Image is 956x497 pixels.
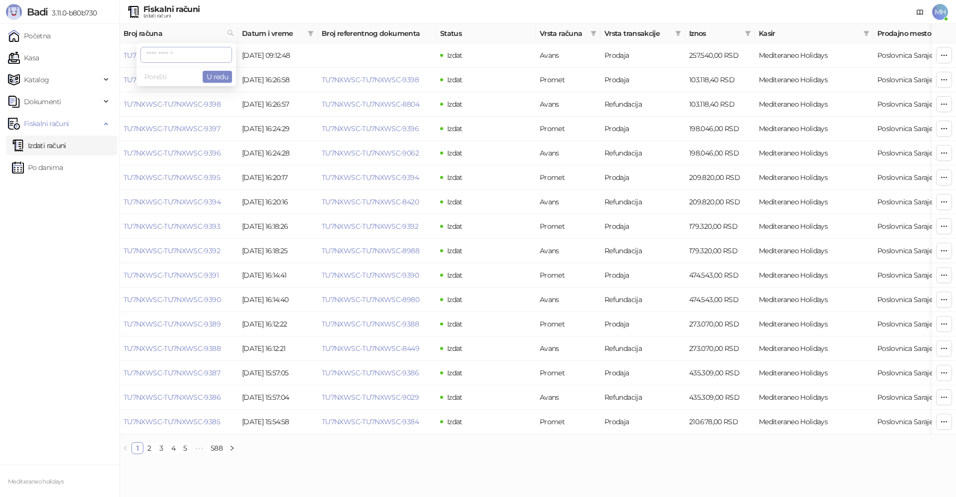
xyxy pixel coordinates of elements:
[322,149,419,158] a: TU7NXWSC-TU7NXWSC-9062
[447,222,463,231] span: Izdat
[322,368,419,377] a: TU7NXWSC-TU7NXWSC-9386
[600,117,685,141] td: Prodaja
[685,410,755,434] td: 210.678,00 RSD
[119,336,238,361] td: TU7NXWSC-TU7NXWSC-9388
[536,92,600,117] td: Avans
[759,28,859,39] span: Kasir
[755,166,873,190] td: Mediteraneo Holidays
[447,271,463,280] span: Izdat
[119,24,238,43] th: Broj računa
[912,4,928,20] a: Dokumentacija
[119,141,238,166] td: TU7NXWSC-TU7NXWSC-9396
[600,141,685,166] td: Refundacija
[322,222,418,231] a: TU7NXWSC-TU7NXWSC-9392
[143,5,200,13] div: Fiskalni računi
[447,75,463,84] span: Izdat
[536,410,600,434] td: Promet
[119,312,238,336] td: TU7NXWSC-TU7NXWSC-9389
[238,288,318,312] td: [DATE] 16:14:40
[591,30,597,36] span: filter
[24,70,49,90] span: Katalog
[238,263,318,288] td: [DATE] 16:14:41
[447,173,463,182] span: Izdat
[322,295,419,304] a: TU7NXWSC-TU7NXWSC-8980
[27,6,48,18] span: Badi
[322,173,419,182] a: TU7NXWSC-TU7NXWSC-9394
[8,478,64,485] small: Mediteraneo holidays
[119,263,238,288] td: TU7NXWSC-TU7NXWSC-9391
[119,410,238,434] td: TU7NXWSC-TU7NXWSC-9385
[447,124,463,133] span: Izdat
[863,30,869,36] span: filter
[536,166,600,190] td: Promet
[238,214,318,239] td: [DATE] 16:18:26
[24,92,61,112] span: Dokumenti
[8,26,51,46] a: Početna
[123,344,221,353] a: TU7NXWSC-TU7NXWSC-9388
[140,71,171,83] button: Poništi
[238,92,318,117] td: [DATE] 16:26:57
[536,336,600,361] td: Avans
[131,442,143,454] li: 1
[123,124,220,133] a: TU7NXWSC-TU7NXWSC-9397
[536,288,600,312] td: Avans
[322,246,419,255] a: TU7NXWSC-TU7NXWSC-8988
[755,312,873,336] td: Mediteraneo Holidays
[447,417,463,426] span: Izdat
[685,336,755,361] td: 273.070,00 RSD
[167,442,179,454] li: 4
[755,43,873,68] td: Mediteraneo Holidays
[179,442,191,454] li: 5
[685,43,755,68] td: 257.540,00 RSD
[119,288,238,312] td: TU7NXWSC-TU7NXWSC-9390
[536,312,600,336] td: Promet
[600,385,685,410] td: Refundacija
[238,410,318,434] td: [DATE] 15:54:58
[242,28,304,39] span: Datum i vreme
[24,114,69,134] span: Fiskalni računi
[238,43,318,68] td: [DATE] 09:12:48
[119,361,238,385] td: TU7NXWSC-TU7NXWSC-9387
[447,197,463,206] span: Izdat
[536,263,600,288] td: Promet
[238,361,318,385] td: [DATE] 15:57:05
[322,75,419,84] a: TU7NXWSC-TU7NXWSC-9398
[123,295,221,304] a: TU7NXWSC-TU7NXWSC-9390
[123,75,221,84] a: TU7NXWSC-TU7NXWSC-9399
[119,442,131,454] li: Prethodna strana
[600,288,685,312] td: Refundacija
[123,222,220,231] a: TU7NXWSC-TU7NXWSC-9393
[755,214,873,239] td: Mediteraneo Holidays
[755,92,873,117] td: Mediteraneo Holidays
[447,100,463,109] span: Izdat
[536,190,600,214] td: Avans
[191,442,207,454] li: Sledećih 5 Strana
[600,263,685,288] td: Prodaja
[755,361,873,385] td: Mediteraneo Holidays
[238,385,318,410] td: [DATE] 15:57:04
[238,166,318,190] td: [DATE] 16:20:17
[8,48,39,68] a: Kasa
[318,24,436,43] th: Broj referentnog dokumenta
[685,239,755,263] td: 179.320,00 RSD
[743,26,753,41] span: filter
[144,443,155,454] a: 2
[203,71,232,83] button: U redu
[685,117,755,141] td: 198.046,00 RSD
[536,117,600,141] td: Promet
[123,28,223,39] span: Broj računa
[238,239,318,263] td: [DATE] 16:18:25
[755,141,873,166] td: Mediteraneo Holidays
[536,141,600,166] td: Avans
[685,68,755,92] td: 103.118,40 RSD
[123,246,220,255] a: TU7NXWSC-TU7NXWSC-9392
[306,26,316,41] span: filter
[536,68,600,92] td: Promet
[132,443,143,454] a: 1
[6,4,22,20] img: Logo
[536,43,600,68] td: Avans
[238,312,318,336] td: [DATE] 16:12:22
[447,344,463,353] span: Izdat
[48,8,97,17] span: 3.11.0-b80b730
[119,385,238,410] td: TU7NXWSC-TU7NXWSC-9386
